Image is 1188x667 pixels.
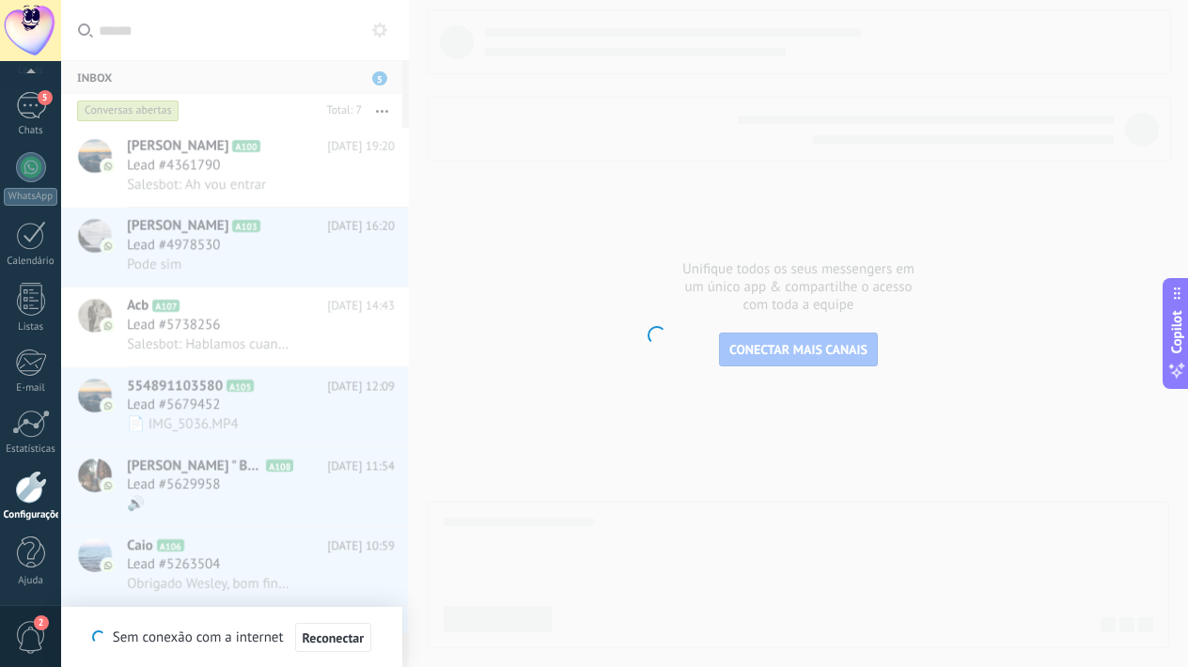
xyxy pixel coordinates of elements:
div: Sem conexão com a internet [92,622,371,653]
span: Copilot [1167,311,1186,354]
span: Reconectar [303,631,365,644]
div: Configurações [4,509,58,521]
div: Estatísticas [4,443,58,456]
span: 5 [38,90,53,105]
div: E-mail [4,382,58,395]
div: Chats [4,125,58,137]
button: Reconectar [295,623,372,653]
div: Calendário [4,256,58,268]
div: WhatsApp [4,188,57,206]
div: Ajuda [4,575,58,587]
div: Listas [4,321,58,333]
span: 2 [34,615,49,630]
